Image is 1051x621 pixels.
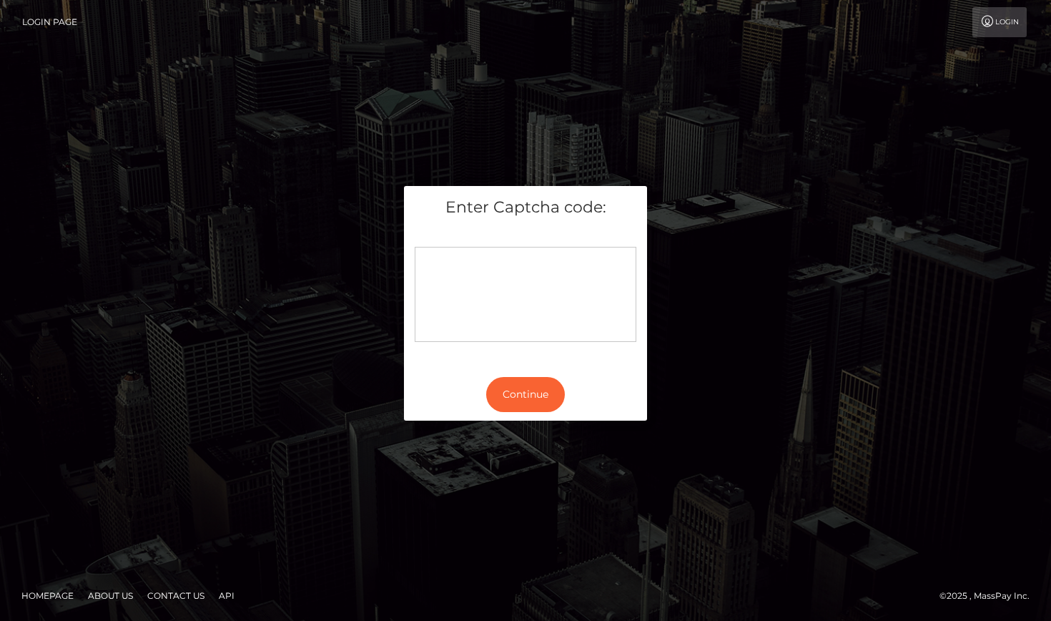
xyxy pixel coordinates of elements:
[16,585,79,607] a: Homepage
[939,588,1040,604] div: © 2025 , MassPay Inc.
[486,377,565,412] button: Continue
[415,247,636,342] div: Captcha widget loading...
[972,7,1027,37] a: Login
[82,585,139,607] a: About Us
[213,585,240,607] a: API
[22,7,77,37] a: Login Page
[142,585,210,607] a: Contact Us
[415,197,636,219] h5: Enter Captcha code:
